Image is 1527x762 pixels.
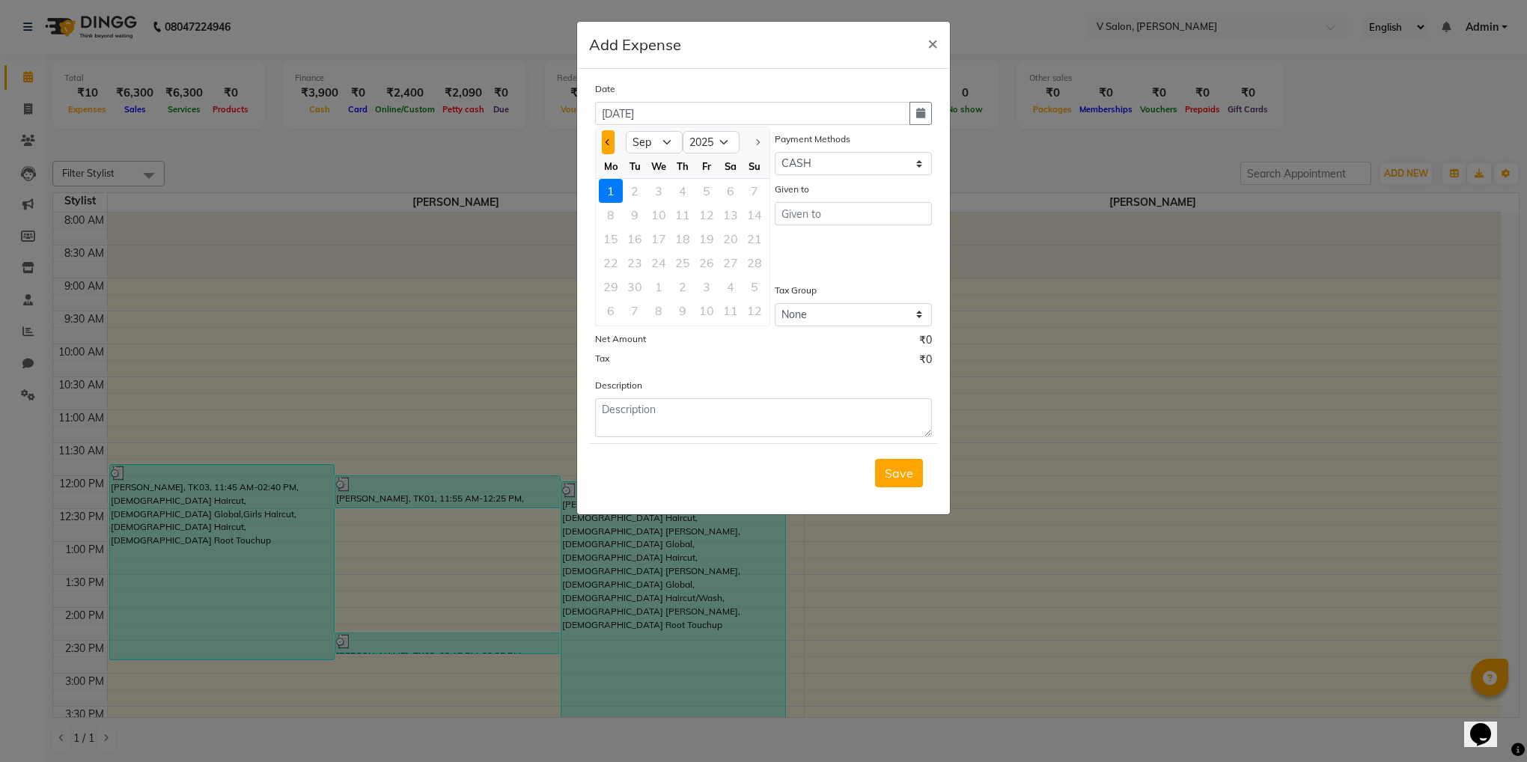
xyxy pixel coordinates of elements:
[589,34,681,56] h5: Add Expense
[599,179,623,203] div: 1
[775,284,817,297] label: Tax Group
[595,82,615,96] label: Date
[695,154,719,178] div: Fr
[743,154,766,178] div: Su
[885,466,913,481] span: Save
[775,132,850,146] label: Payment Methods
[599,179,623,203] div: Monday, September 1, 2025
[595,332,646,346] label: Net Amount
[683,131,740,153] select: Select year
[919,332,932,352] span: ₹0
[602,130,615,154] button: Previous month
[915,22,950,64] button: Close
[919,352,932,371] span: ₹0
[595,352,609,365] label: Tax
[626,131,683,153] select: Select month
[775,183,809,196] label: Given to
[671,154,695,178] div: Th
[647,154,671,178] div: We
[875,459,923,487] button: Save
[927,31,938,54] span: ×
[599,154,623,178] div: Mo
[1464,702,1512,747] iframe: chat widget
[775,202,932,225] input: Given to
[595,379,642,392] label: Description
[623,154,647,178] div: Tu
[719,154,743,178] div: Sa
